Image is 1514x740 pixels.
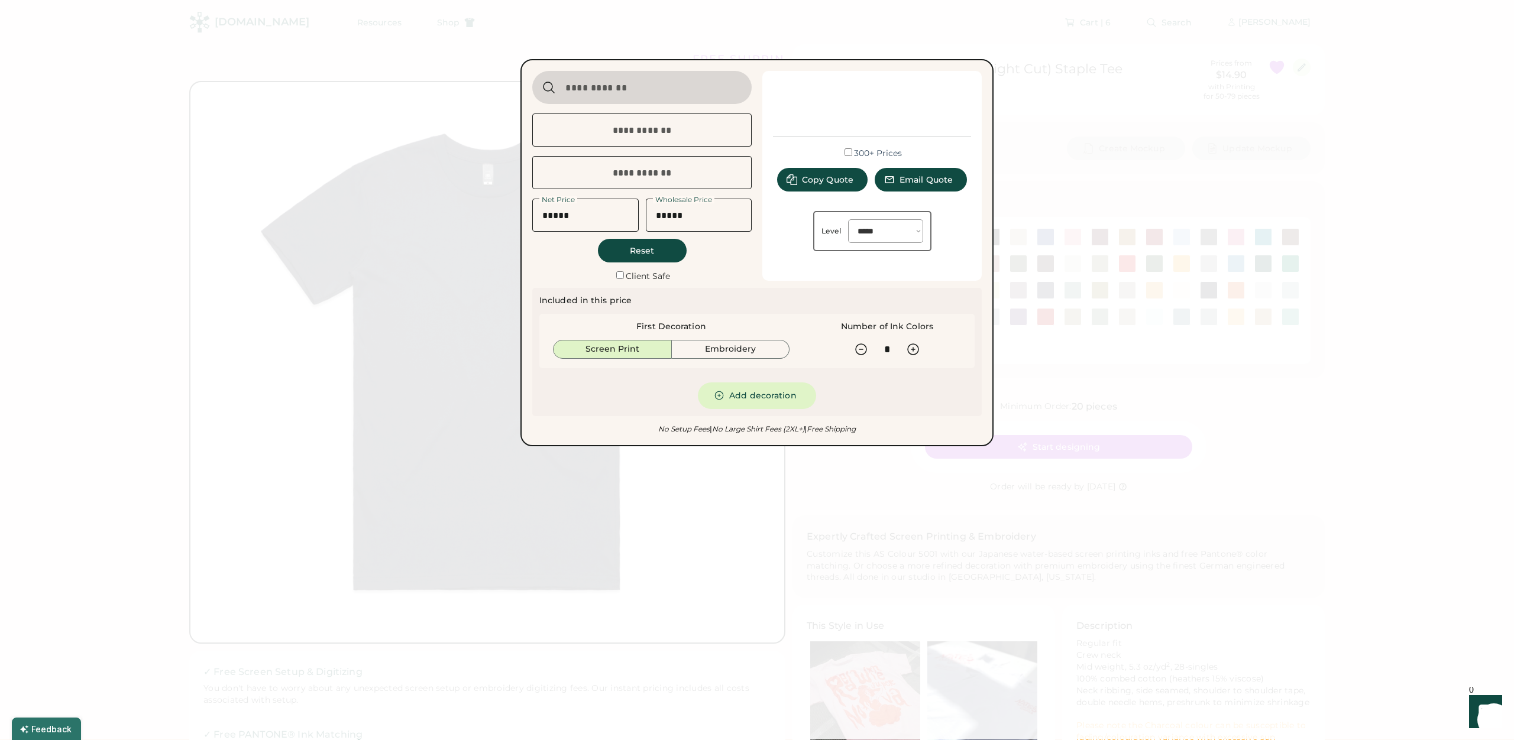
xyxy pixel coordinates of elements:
[821,226,842,236] div: Level
[802,176,853,184] span: Copy Quote
[626,271,670,281] label: Client Safe
[672,340,790,359] button: Embroidery
[636,321,706,333] div: First Decoration
[653,196,714,203] div: Wholesale Price
[539,295,632,307] div: Included in this price
[875,168,967,192] button: Email Quote
[805,424,807,433] font: |
[841,321,933,333] div: Number of Ink Colors
[710,424,804,433] em: No Large Shirt Fees (2XL+)
[805,424,856,433] em: Free Shipping
[900,176,953,184] span: Email Quote
[658,424,710,433] em: No Setup Fees
[598,239,687,262] button: Reset
[553,340,672,359] button: Screen Print
[539,196,577,203] div: Net Price
[710,424,711,433] font: |
[777,168,868,192] button: Copy Quote
[698,382,816,409] button: Add decoration
[854,148,902,158] label: 300+ Prices
[1458,687,1509,738] iframe: Front Chat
